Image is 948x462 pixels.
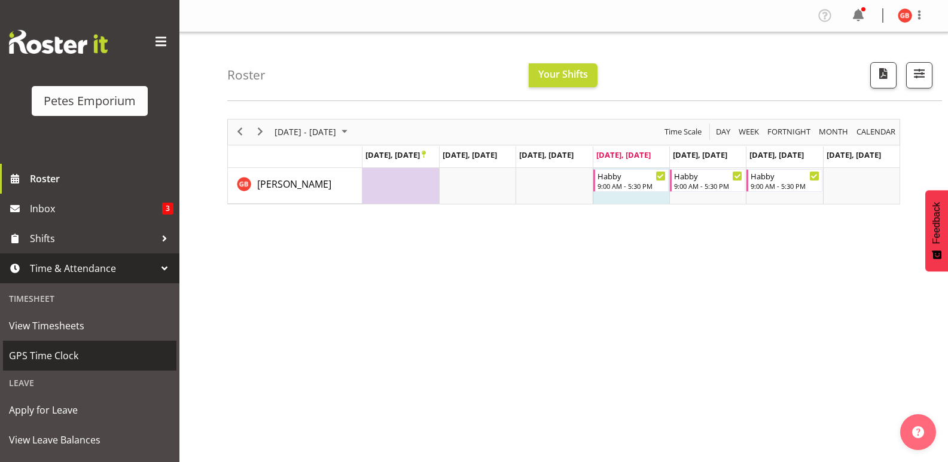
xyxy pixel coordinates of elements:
span: [DATE], [DATE] [365,149,426,160]
button: Fortnight [766,124,813,139]
button: Month [855,124,898,139]
button: Timeline Month [817,124,851,139]
img: Rosterit website logo [9,30,108,54]
span: Feedback [931,202,942,244]
span: [DATE], [DATE] [443,149,497,160]
td: Gillian Byford resource [228,168,362,204]
div: Gillian Byford"s event - Habby Begin From Friday, September 26, 2025 at 9:00:00 AM GMT+12:00 Ends... [670,169,745,192]
span: View Timesheets [9,317,170,335]
span: Time Scale [663,124,703,139]
div: next period [250,120,270,145]
div: previous period [230,120,250,145]
span: Month [818,124,849,139]
button: Download a PDF of the roster according to the set date range. [870,62,897,88]
button: Filter Shifts [906,62,932,88]
img: help-xxl-2.png [912,426,924,438]
span: Inbox [30,200,162,218]
div: 9:00 AM - 5:30 PM [598,181,666,191]
a: [PERSON_NAME] [257,177,331,191]
div: 9:00 AM - 5:30 PM [751,181,819,191]
h4: Roster [227,68,266,82]
span: [DATE] - [DATE] [273,124,337,139]
a: View Timesheets [3,311,176,341]
div: September 22 - 28, 2025 [270,120,355,145]
span: GPS Time Clock [9,347,170,365]
button: September 2025 [273,124,353,139]
span: View Leave Balances [9,431,170,449]
span: [DATE], [DATE] [827,149,881,160]
button: Timeline Week [737,124,761,139]
button: Feedback - Show survey [925,190,948,271]
button: Next [252,124,269,139]
a: Apply for Leave [3,395,176,425]
div: Gillian Byford"s event - Habby Begin From Thursday, September 25, 2025 at 9:00:00 AM GMT+12:00 En... [593,169,669,192]
span: Day [715,124,731,139]
span: [DATE], [DATE] [596,149,651,160]
span: [PERSON_NAME] [257,178,331,191]
div: Habby [751,170,819,182]
div: Petes Emporium [44,92,136,110]
span: [DATE], [DATE] [749,149,804,160]
span: Fortnight [766,124,812,139]
div: Habby [598,170,666,182]
div: Leave [3,371,176,395]
div: Timeline Week of September 25, 2025 [227,119,900,204]
div: Gillian Byford"s event - Habby Begin From Saturday, September 27, 2025 at 9:00:00 AM GMT+12:00 En... [746,169,822,192]
img: gillian-byford11184.jpg [898,8,912,23]
div: Habby [674,170,742,182]
button: Timeline Day [714,124,733,139]
span: Apply for Leave [9,401,170,419]
div: 9:00 AM - 5:30 PM [674,181,742,191]
span: Roster [30,170,173,188]
span: [DATE], [DATE] [673,149,727,160]
button: Your Shifts [529,63,598,87]
span: Time & Attendance [30,259,156,277]
button: Time Scale [663,124,704,139]
span: Week [737,124,760,139]
table: Timeline Week of September 25, 2025 [362,168,900,204]
div: Timesheet [3,286,176,311]
button: Previous [232,124,248,139]
span: Shifts [30,230,156,247]
span: [DATE], [DATE] [519,149,574,160]
span: Your Shifts [538,68,588,81]
span: calendar [855,124,897,139]
a: GPS Time Clock [3,341,176,371]
span: 3 [162,203,173,215]
a: View Leave Balances [3,425,176,455]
